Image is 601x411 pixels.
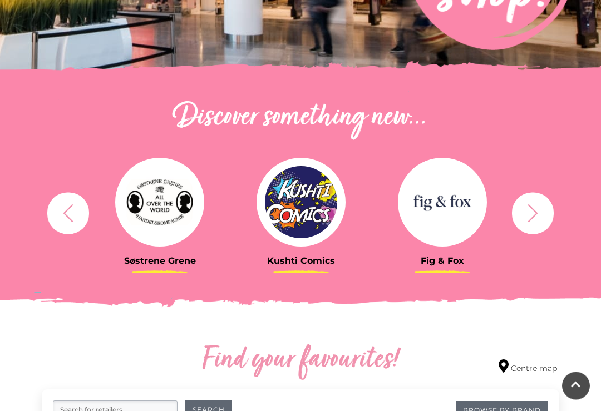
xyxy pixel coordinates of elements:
[97,256,222,267] h3: Søstrene Grene
[239,256,363,267] h3: Kushti Comics
[42,101,559,136] h2: Discover something new...
[380,158,505,267] a: Fig & Fox
[239,158,363,267] a: Kushti Comics
[499,360,557,375] a: Centre map
[97,158,222,267] a: Søstrene Grene
[131,343,470,379] h2: Find your favourites!
[380,256,505,267] h3: Fig & Fox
